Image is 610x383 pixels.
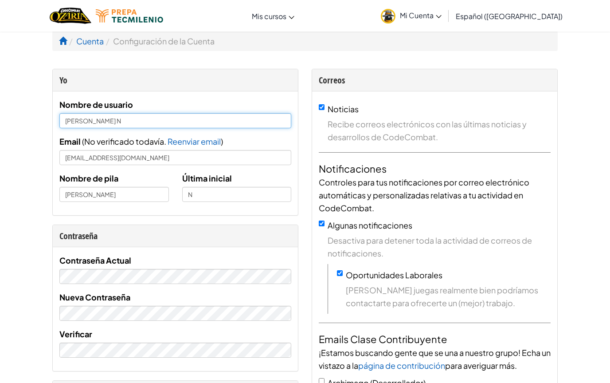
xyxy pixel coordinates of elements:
h4: Notificaciones [319,162,551,176]
span: Email [59,136,81,146]
a: Español ([GEOGRAPHIC_DATA]) [451,4,567,28]
span: Recibe correos electrónicos con las últimas noticias y desarrollos de CodeCombat. [328,118,551,143]
span: [PERSON_NAME] juegas realmente bien podríamos contactarte para ofrecerte un (mejor) trabajo. [346,284,551,309]
span: Español ([GEOGRAPHIC_DATA]) [456,12,563,21]
span: Desactiva para detener toda la actividad de correos de notificaciones. [328,234,551,260]
span: Controles para tus notificaciones por correo electrónico automáticas y personalizadas relativas a... [319,177,529,213]
span: Mi Cuenta [400,11,442,20]
span: para averiguar más. [445,360,517,371]
label: Noticias [328,104,359,114]
label: Nueva Contraseña [59,291,130,304]
label: Nombre de pila [59,172,118,185]
span: ) [221,136,223,146]
a: página de contribución [358,360,445,371]
span: Mis cursos [252,12,286,21]
div: Correos [319,74,551,87]
span: Reenviar email [168,136,221,146]
div: Contraseña [59,229,291,242]
label: Verificar [59,328,92,340]
label: Nombre de usuario [59,98,133,111]
span: ¡Estamos buscando gente que se una a nuestro grupo! Echa un vistazo a la [319,347,551,371]
label: Última inicial [182,172,232,185]
a: Mis cursos [247,4,299,28]
img: Tecmilenio logo [96,9,163,23]
span: ( [81,136,84,146]
li: Configuración de la Cuenta [104,35,215,47]
a: Ozaria by CodeCombat logo [50,7,91,25]
label: Oportunidades Laborales [346,270,442,280]
img: avatar [381,9,395,24]
label: Contraseña Actual [59,254,131,267]
label: Algunas notificaciones [328,220,412,230]
h4: Emails Clase Contribuyente [319,332,551,346]
a: Mi Cuenta [376,2,446,30]
img: Home [50,7,91,25]
span: No verificado todavía. [84,136,168,146]
a: Cuenta [76,36,104,46]
div: Yo [59,74,291,87]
